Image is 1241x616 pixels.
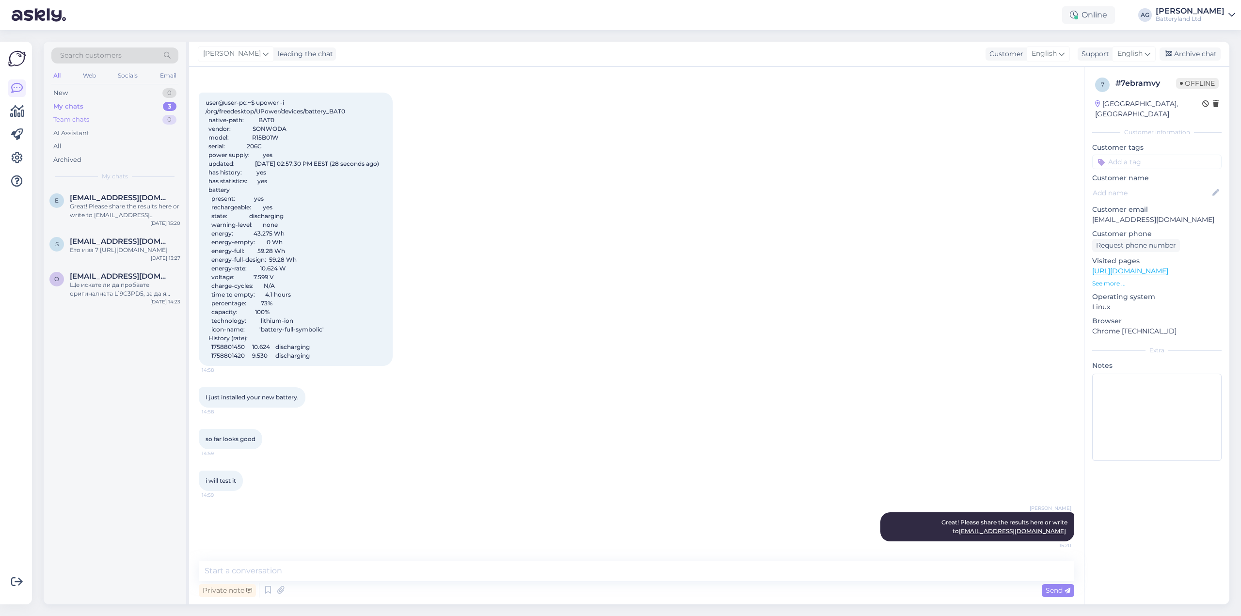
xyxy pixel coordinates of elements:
[55,197,59,204] span: e
[1092,326,1222,336] p: Chrome [TECHNICAL_ID]
[986,49,1023,59] div: Customer
[959,527,1066,535] a: [EMAIL_ADDRESS][DOMAIN_NAME]
[1092,239,1180,252] div: Request phone number
[162,88,176,98] div: 0
[1156,7,1225,15] div: [PERSON_NAME]
[1092,316,1222,326] p: Browser
[206,394,299,401] span: I just installed your new battery.
[163,102,176,111] div: 3
[202,366,238,374] span: 14:58
[1030,505,1071,512] span: [PERSON_NAME]
[55,240,59,248] span: s
[53,115,89,125] div: Team chats
[202,491,238,499] span: 14:59
[102,172,128,181] span: My chats
[1156,15,1225,23] div: Batteryland Ltd
[53,88,68,98] div: New
[150,220,180,227] div: [DATE] 15:20
[116,69,140,82] div: Socials
[1092,256,1222,266] p: Visited pages
[1092,173,1222,183] p: Customer name
[1160,47,1221,61] div: Archive chat
[1092,346,1222,355] div: Extra
[1138,8,1152,22] div: AG
[1092,279,1222,288] p: See more ...
[70,202,180,220] div: Great! Please share the results here or write to [EMAIL_ADDRESS][DOMAIN_NAME]
[1117,48,1143,59] span: English
[1092,229,1222,239] p: Customer phone
[199,584,256,597] div: Private note
[1156,7,1235,23] a: [PERSON_NAME]Batteryland Ltd
[150,298,180,305] div: [DATE] 14:23
[206,99,379,359] span: user@user-pc:~$ upower -i /org/freedesktop/UPower/devices/battery_BAT0 native-path: BAT0 vendor: ...
[1092,292,1222,302] p: Operating system
[53,142,62,151] div: All
[1046,586,1070,595] span: Send
[70,246,180,254] div: Ето и за 7 [URL][DOMAIN_NAME]
[206,435,255,442] span: so far looks good
[203,48,261,59] span: [PERSON_NAME]
[206,477,236,484] span: i will test it
[1092,215,1222,225] p: [EMAIL_ADDRESS][DOMAIN_NAME]
[1092,361,1222,371] p: Notes
[8,49,26,68] img: Askly Logo
[70,272,171,281] span: office@cryptosystemsbg.com
[1092,267,1168,275] a: [URL][DOMAIN_NAME]
[53,128,89,138] div: AI Assistant
[274,49,333,59] div: leading the chat
[941,519,1069,535] span: Great! Please share the results here or write to
[1093,188,1210,198] input: Add name
[1092,128,1222,137] div: Customer information
[1092,155,1222,169] input: Add a tag
[202,408,238,415] span: 14:58
[202,450,238,457] span: 14:59
[1035,542,1071,549] span: 15:20
[51,69,63,82] div: All
[81,69,98,82] div: Web
[1032,48,1057,59] span: English
[1176,78,1219,89] span: Offline
[1062,6,1115,24] div: Online
[1092,302,1222,312] p: Linux
[53,155,81,165] div: Archived
[151,254,180,262] div: [DATE] 13:27
[1092,205,1222,215] p: Customer email
[1115,78,1176,89] div: # 7ebramvy
[162,115,176,125] div: 0
[1092,142,1222,153] p: Customer tags
[60,50,122,61] span: Search customers
[53,102,83,111] div: My chats
[1078,49,1109,59] div: Support
[1095,99,1202,119] div: [GEOGRAPHIC_DATA], [GEOGRAPHIC_DATA]
[70,281,180,298] div: Ще искате ли да пробвате оригиналната L19C3PD5, за да я осигурим на място при нас? Тя се води, че...
[70,237,171,246] span: slavvii1984@abv.bg
[158,69,178,82] div: Email
[1101,81,1104,88] span: 7
[70,193,171,202] span: eduardharsing@yahoo.com
[54,275,59,283] span: o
